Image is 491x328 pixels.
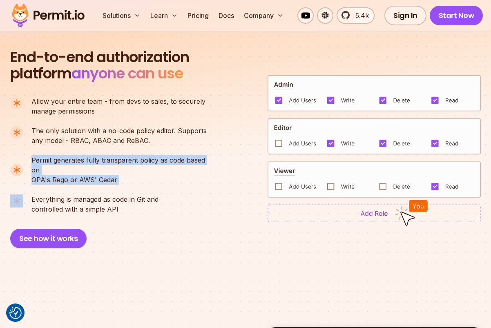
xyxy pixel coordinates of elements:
[147,7,181,24] button: Learn
[31,194,158,214] p: controlled with a simple API
[31,96,205,106] span: Allow your entire team - from devs to sales, to securely
[31,126,207,136] span: The only solution with a no-code policy editor. Supports
[384,6,426,25] a: Sign In
[71,63,183,84] span: anyone can use
[99,7,144,24] button: Solutions
[31,96,205,116] p: manage permissions
[184,7,212,24] a: Pricing
[10,49,189,65] span: End-to-end authorization
[10,229,87,248] button: See how it works
[31,155,214,185] p: OPA's Rego or AWS' Cedar
[241,7,287,24] button: Company
[215,7,237,24] a: Docs
[31,194,158,204] span: Everything is managed as code in Git and
[430,6,483,25] a: Start Now
[10,49,189,82] h2: platform
[9,307,22,319] button: Consent Preferences
[31,126,207,145] p: any model - RBAC, ABAC and ReBAC.
[337,7,375,24] a: 5.4k
[8,2,88,29] img: Permit logo
[31,155,214,175] span: Permit generates fully transparent policy as code based on
[350,11,369,20] span: 5.4k
[9,307,22,319] img: Revisit consent button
